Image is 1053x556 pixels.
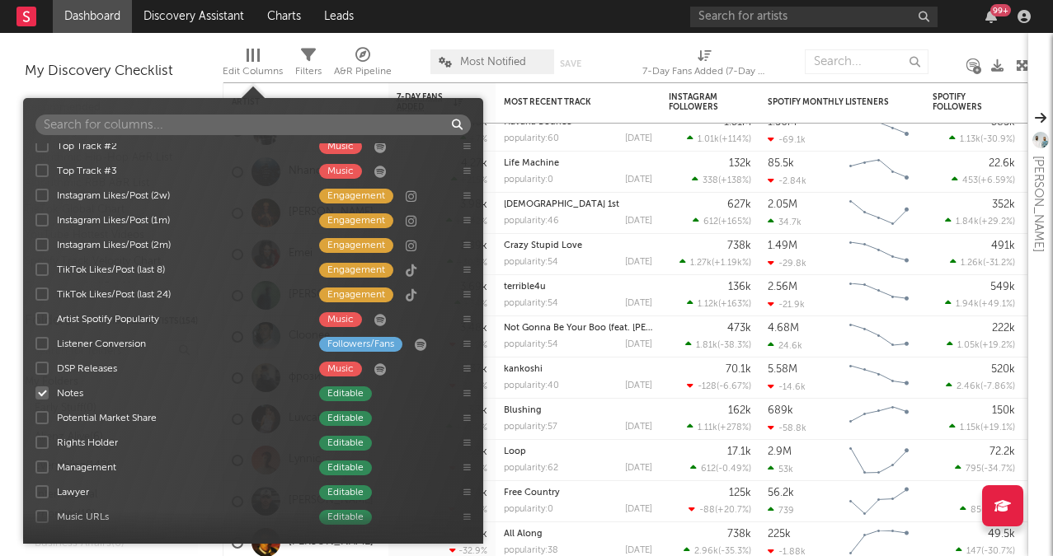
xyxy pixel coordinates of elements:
div: Edit Columns [223,62,283,82]
span: 1.84k [956,217,979,227]
div: [DATE] [625,217,652,226]
div: 352k [992,199,1015,210]
span: 1.81k [696,341,717,350]
div: ( ) [955,463,1015,474]
div: ( ) [679,257,751,268]
div: Loop [504,447,652,456]
div: [DATE] [625,134,652,143]
div: 136k [728,282,751,292]
div: Music [319,312,362,327]
div: -69.1k [768,134,806,145]
span: 1.11k [698,423,717,432]
div: Editable [319,386,372,401]
span: 1.94k [956,300,979,309]
div: popularity: 54 [504,340,558,349]
div: [DATE] [625,464,652,473]
div: Most Recent Track [504,97,628,107]
div: popularity: 0 [504,175,553,185]
span: +114 % [722,135,749,144]
div: 491k [991,241,1015,251]
div: Spotify Followers [933,92,990,112]
div: 2.56M [768,282,797,292]
div: [DATE] [625,258,652,267]
span: -38.3 % [720,341,749,350]
div: popularity: 46 [504,217,559,226]
span: 7-Day Fans Added [397,92,449,112]
span: +49.1 % [981,300,1013,309]
div: Engagement [319,238,393,253]
span: -88 [699,506,715,515]
div: 520k [991,364,1015,375]
div: -2.84k [768,175,806,186]
div: 99 + [990,4,1011,16]
div: All Along [504,530,652,539]
a: Life Machine [504,159,559,168]
div: Management [57,460,303,475]
div: Instagram Likes/Post (1m) [57,213,303,228]
div: 125k [729,488,751,498]
div: [DATE] [625,505,652,514]
div: 739 [768,505,794,516]
div: ( ) [689,504,751,515]
div: 34.7k [768,217,802,227]
div: Life Machine [504,159,652,168]
div: popularity: 54 [504,258,558,267]
span: +163 % [721,300,749,309]
span: -31.2 % [985,259,1013,268]
div: ( ) [685,339,751,350]
div: 22.6k [989,158,1015,169]
input: Search for columns... [35,114,471,135]
div: ( ) [692,175,751,185]
div: popularity: 40 [504,381,559,390]
div: ( ) [952,175,1015,185]
span: 1.26k [961,259,983,268]
a: Free Country [504,488,560,498]
div: -32.9 % [449,545,487,556]
svg: Chart title [842,110,916,152]
svg: Chart title [842,481,916,522]
svg: Chart title [842,234,916,275]
svg: Chart title [842,275,916,316]
div: 473k [727,323,751,334]
div: -14.6k [768,381,806,392]
div: 2.05M [768,199,797,210]
div: 1.49M [768,241,797,251]
div: Instagram Followers [669,92,726,112]
span: +138 % [721,176,749,185]
span: 1.01k [698,135,719,144]
div: 49.5k [988,529,1015,540]
div: 7-Day Fans Added (7-Day Fans Added) [642,62,766,82]
a: Crazy Stupid Love [504,241,582,250]
div: Artist [232,97,355,107]
span: Most Notified [460,57,526,68]
div: [DATE] [625,299,652,308]
div: popularity: 60 [504,134,559,143]
div: 738k [727,241,751,251]
div: ( ) [956,545,1015,556]
div: TikTok Likes/Post (last 8) [57,263,303,278]
div: ( ) [693,216,751,227]
div: popularity: 0 [504,505,553,514]
svg: Chart title [842,152,916,193]
div: Not Gonna Be Your Boo (feat. Robin S) [504,324,652,333]
span: 2.46k [957,382,980,391]
div: ( ) [945,216,1015,227]
div: 689k [768,405,793,416]
div: 53k [768,464,793,474]
svg: Chart title [842,399,916,440]
span: 1.05k [957,341,980,350]
div: -29.8k [768,258,806,269]
div: 150k [992,405,1015,416]
span: 795 [966,465,981,474]
input: Search for artists [690,7,938,27]
div: ( ) [687,133,751,144]
div: Editable [319,436,372,451]
span: 85 [971,506,981,515]
div: Edit Columns [223,41,283,89]
div: 738k [727,529,751,540]
span: 1.27k [690,259,712,268]
div: Spotify Monthly Listeners [768,97,891,107]
span: +6.59 % [980,176,1013,185]
div: Followers/Fans [319,337,402,352]
span: +19.2 % [982,341,1013,350]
